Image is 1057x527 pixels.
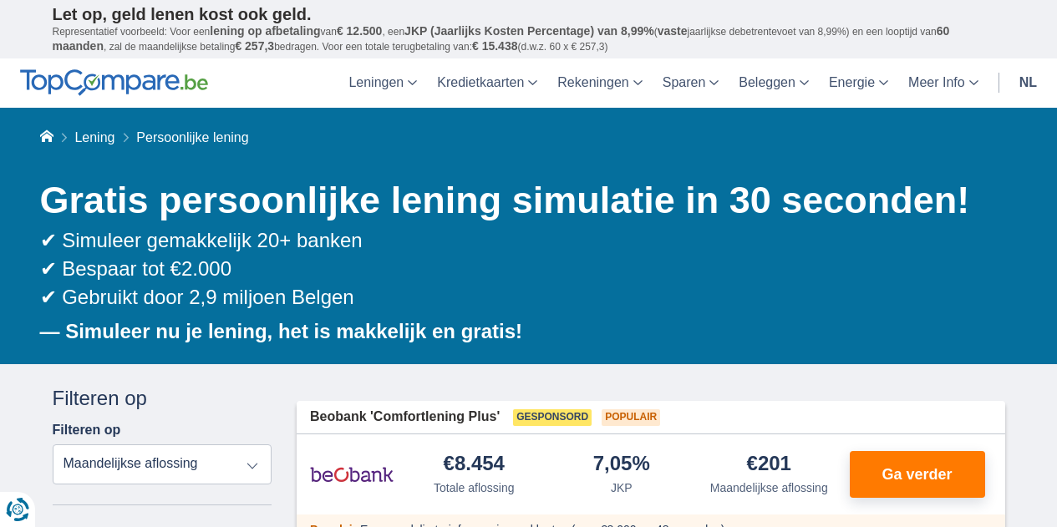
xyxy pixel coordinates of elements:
[513,409,592,426] span: Gesponsord
[136,130,248,144] span: Persoonlijke lening
[653,58,729,108] a: Sparen
[338,58,427,108] a: Leningen
[593,454,650,476] div: 7,05%
[427,58,547,108] a: Kredietkaarten
[602,409,660,426] span: Populair
[40,130,53,144] a: Home
[310,454,394,495] img: product.pl.alt Beobank
[819,58,898,108] a: Energie
[310,408,500,427] span: Beobank 'Comfortlening Plus'
[898,58,988,108] a: Meer Info
[747,454,791,476] div: €201
[611,479,633,496] div: JKP
[547,58,652,108] a: Rekeningen
[74,130,114,144] a: Lening
[210,24,320,38] span: lening op afbetaling
[404,24,654,38] span: JKP (Jaarlijks Kosten Percentage) van 8,99%
[40,320,523,342] b: — Simuleer nu je lening, het is makkelijk en gratis!
[850,451,985,498] button: Ga verder
[53,423,121,438] label: Filteren op
[53,4,1005,24] p: Let op, geld lenen kost ook geld.
[337,24,383,38] span: € 12.500
[53,24,1005,54] p: Representatief voorbeeld: Voor een van , een ( jaarlijkse debetrentevoet van 8,99%) en een loopti...
[1009,58,1047,108] a: nl
[658,24,688,38] span: vaste
[710,479,828,496] div: Maandelijkse aflossing
[235,39,274,53] span: € 257,3
[472,39,518,53] span: € 15.438
[40,226,1005,312] div: ✔ Simuleer gemakkelijk 20+ banken ✔ Bespaar tot €2.000 ✔ Gebruikt door 2,9 miljoen Belgen
[40,175,1005,226] h1: Gratis persoonlijke lening simulatie in 30 seconden!
[53,384,272,413] div: Filteren op
[729,58,819,108] a: Beleggen
[53,24,950,53] span: 60 maanden
[434,479,515,496] div: Totale aflossing
[882,467,952,482] span: Ga verder
[20,69,208,96] img: TopCompare
[444,454,505,476] div: €8.454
